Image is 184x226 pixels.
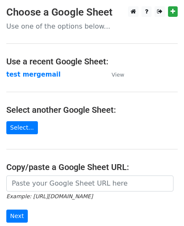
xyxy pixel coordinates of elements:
[6,193,93,199] small: Example: [URL][DOMAIN_NAME]
[6,105,178,115] h4: Select another Google Sheet:
[112,72,124,78] small: View
[6,22,178,31] p: Use one of the options below...
[6,71,61,78] a: test mergemail
[6,162,178,172] h4: Copy/paste a Google Sheet URL:
[6,6,178,19] h3: Choose a Google Sheet
[6,210,28,223] input: Next
[6,56,178,66] h4: Use a recent Google Sheet:
[6,175,173,191] input: Paste your Google Sheet URL here
[103,71,124,78] a: View
[6,121,38,134] a: Select...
